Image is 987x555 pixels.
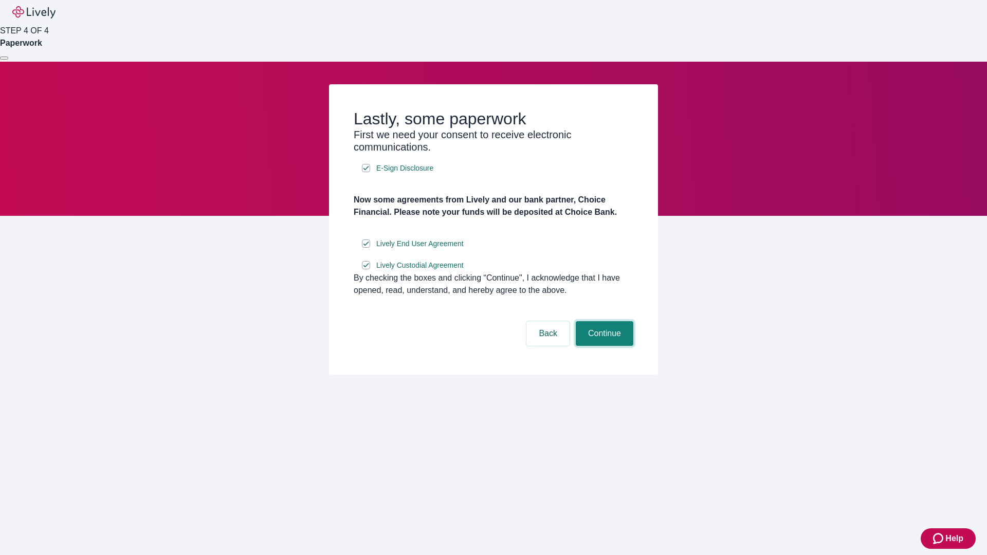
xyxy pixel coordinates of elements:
h4: Now some agreements from Lively and our bank partner, Choice Financial. Please note your funds wi... [354,194,633,218]
span: Help [945,532,963,545]
a: e-sign disclosure document [374,162,435,175]
img: Lively [12,6,56,18]
svg: Zendesk support icon [933,532,945,545]
a: e-sign disclosure document [374,259,466,272]
button: Back [526,321,570,346]
h2: Lastly, some paperwork [354,109,633,128]
button: Continue [576,321,633,346]
span: E-Sign Disclosure [376,163,433,174]
div: By checking the boxes and clicking “Continue", I acknowledge that I have opened, read, understand... [354,272,633,297]
h3: First we need your consent to receive electronic communications. [354,128,633,153]
span: Lively End User Agreement [376,238,464,249]
button: Zendesk support iconHelp [921,528,976,549]
a: e-sign disclosure document [374,237,466,250]
span: Lively Custodial Agreement [376,260,464,271]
